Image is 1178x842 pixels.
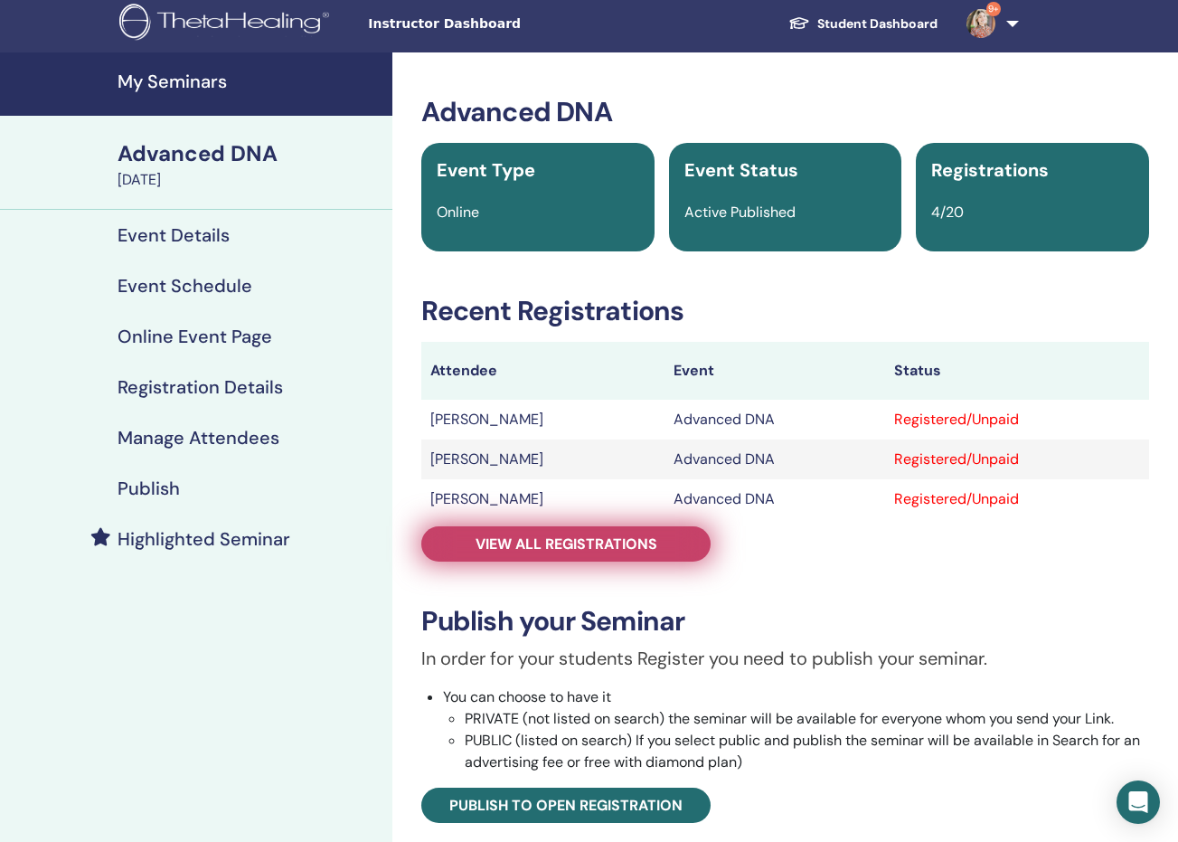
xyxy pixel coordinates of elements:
[894,488,1140,510] div: Registered/Unpaid
[118,326,272,347] h4: Online Event Page
[684,158,798,182] span: Event Status
[118,478,180,499] h4: Publish
[421,645,1149,672] p: In order for your students Register you need to publish your seminar.
[421,526,711,562] a: View all registrations
[684,203,796,222] span: Active Published
[421,96,1149,128] h3: Advanced DNA
[421,400,664,440] td: [PERSON_NAME]
[437,203,479,222] span: Online
[465,708,1149,730] li: PRIVATE (not listed on search) the seminar will be available for everyone whom you send your Link.
[664,479,885,519] td: Advanced DNA
[931,203,964,222] span: 4/20
[774,7,952,41] a: Student Dashboard
[664,440,885,479] td: Advanced DNA
[421,479,664,519] td: [PERSON_NAME]
[966,9,995,38] img: default.jpg
[118,528,290,550] h4: Highlighted Seminar
[894,409,1140,430] div: Registered/Unpaid
[465,730,1149,773] li: PUBLIC (listed on search) If you select public and publish the seminar will be available in Searc...
[894,449,1140,470] div: Registered/Unpaid
[118,275,252,297] h4: Event Schedule
[421,788,711,823] a: Publish to open registration
[1117,781,1160,824] div: Open Intercom Messenger
[118,224,230,246] h4: Event Details
[449,796,683,815] span: Publish to open registration
[118,427,279,449] h4: Manage Attendees
[119,4,335,44] img: logo.png
[788,15,810,31] img: graduation-cap-white.svg
[118,169,382,191] div: [DATE]
[437,158,535,182] span: Event Type
[664,342,885,400] th: Event
[368,14,639,33] span: Instructor Dashboard
[421,295,1149,327] h3: Recent Registrations
[107,138,392,191] a: Advanced DNA[DATE]
[421,440,664,479] td: [PERSON_NAME]
[931,158,1049,182] span: Registrations
[118,376,283,398] h4: Registration Details
[118,71,382,92] h4: My Seminars
[421,342,664,400] th: Attendee
[476,535,657,553] span: View all registrations
[421,605,1149,638] h3: Publish your Seminar
[664,400,885,440] td: Advanced DNA
[443,686,1149,773] li: You can choose to have it
[118,138,382,169] div: Advanced DNA
[885,342,1149,400] th: Status
[986,2,1001,16] span: 9+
